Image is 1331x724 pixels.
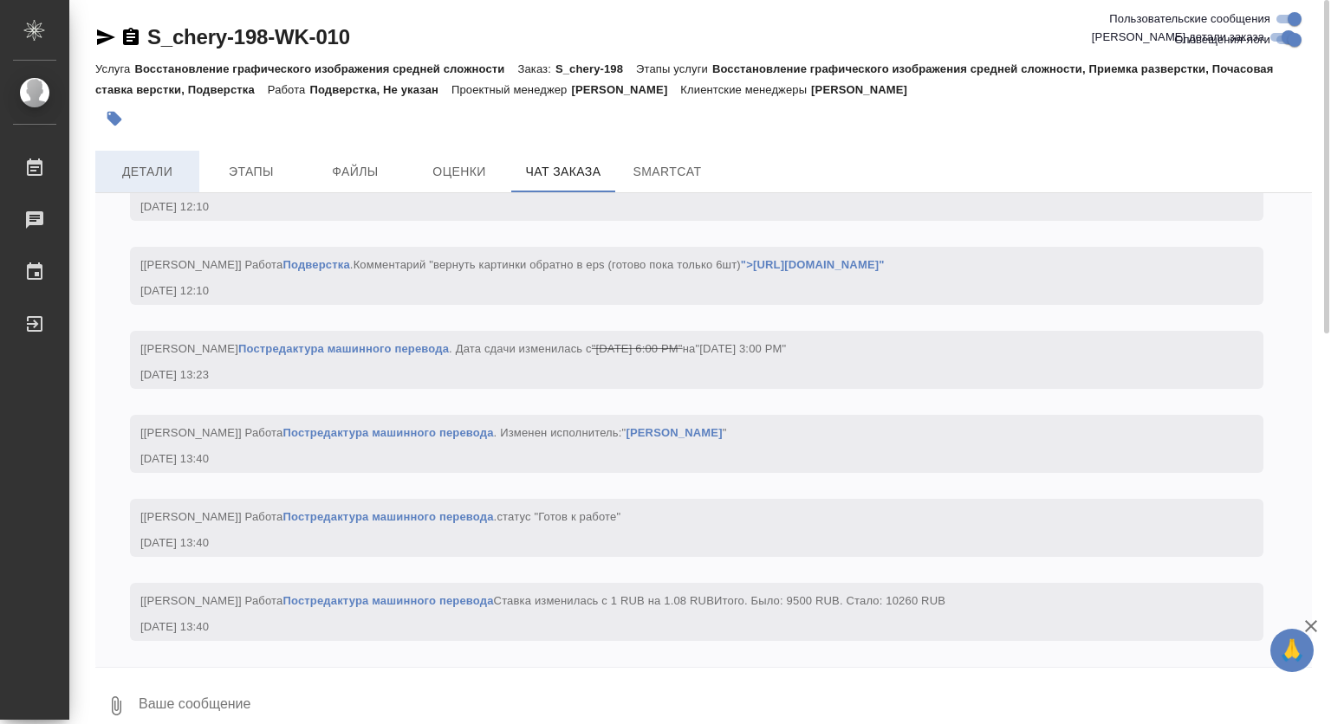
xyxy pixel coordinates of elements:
[1174,31,1270,48] span: Оповещения-логи
[282,594,493,607] a: Постредактура машинного перевода
[282,510,493,523] a: Постредактура машинного перевода
[636,62,712,75] p: Этапы услуги
[571,83,680,96] p: [PERSON_NAME]
[622,426,727,439] span: " "
[1092,29,1264,46] span: [PERSON_NAME] детали заказа
[140,450,1203,468] div: [DATE] 13:40
[140,594,945,607] span: [[PERSON_NAME]] Работа Ставка изменилась с 1 RUB на 1.08 RUB
[210,161,293,183] span: Этапы
[140,426,726,439] span: [[PERSON_NAME]] Работа . Изменен исполнитель:
[354,258,885,271] span: Комментарий "вернуть картинки обратно в eps (готово пока только 6шт)
[1109,10,1270,28] span: Пользовательские сообщения
[741,258,885,271] a: ">[URL][DOMAIN_NAME]"
[309,83,451,96] p: Подверстка, Не указан
[282,258,349,271] a: Подверстка
[106,161,189,183] span: Детали
[1277,632,1307,669] span: 🙏
[314,161,397,183] span: Файлы
[140,366,1203,384] div: [DATE] 13:23
[1270,629,1314,672] button: 🙏
[592,342,683,355] span: "[DATE] 6:00 PM"
[140,198,1203,216] div: [DATE] 12:10
[140,258,885,271] span: [[PERSON_NAME]] Работа .
[134,62,517,75] p: Восстановление графического изображения средней сложности
[695,342,786,355] span: "[DATE] 3:00 PM"
[140,342,786,355] span: [[PERSON_NAME] . Дата сдачи изменилась с на
[120,27,141,48] button: Скопировать ссылку
[95,27,116,48] button: Скопировать ссылку для ЯМессенджера
[95,62,134,75] p: Услуга
[811,83,920,96] p: [PERSON_NAME]
[282,426,493,439] a: Постредактура машинного перевода
[714,594,945,607] span: Итого. Было: 9500 RUB. Стало: 10260 RUB
[238,342,449,355] a: Постредактура машинного перевода
[95,100,133,138] button: Добавить тэг
[522,161,605,183] span: Чат заказа
[147,25,350,48] a: S_chery-198-WK-010
[555,62,636,75] p: S_chery-198
[268,83,310,96] p: Работа
[140,534,1203,552] div: [DATE] 13:40
[517,62,555,75] p: Заказ:
[451,83,571,96] p: Проектный менеджер
[680,83,811,96] p: Клиентские менеджеры
[418,161,501,183] span: Оценки
[140,510,620,523] span: [[PERSON_NAME]] Работа .
[626,161,709,183] span: SmartCat
[497,510,620,523] span: статус "Готов к работе"
[140,618,1203,636] div: [DATE] 13:40
[626,426,722,439] a: [PERSON_NAME]
[140,282,1203,300] div: [DATE] 12:10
